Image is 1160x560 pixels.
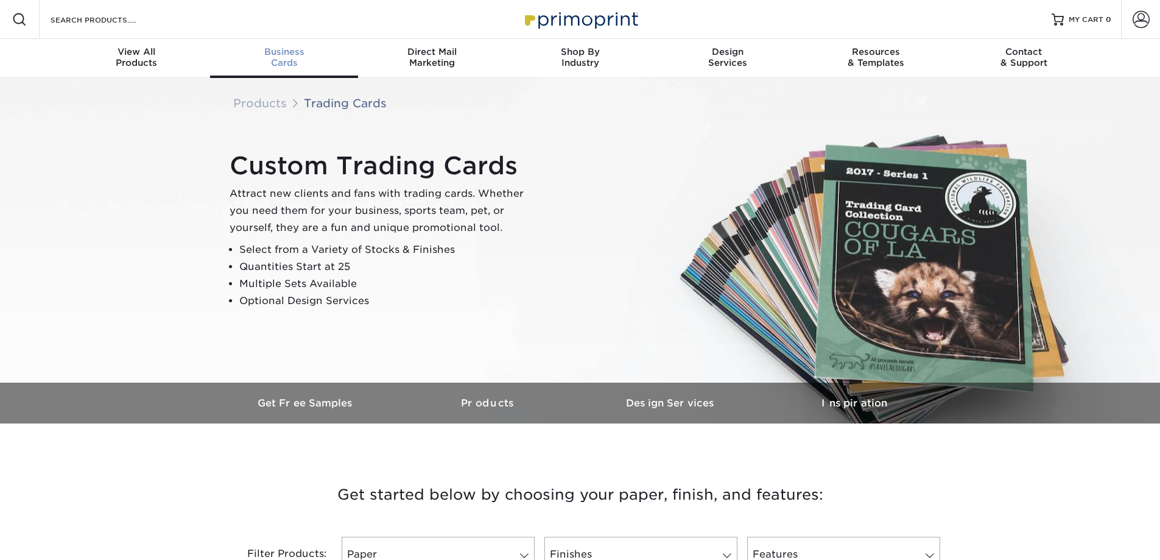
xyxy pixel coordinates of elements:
div: & Support [950,46,1098,68]
a: Shop ByIndustry [506,39,654,78]
img: Primoprint [519,6,641,32]
span: Contact [950,46,1098,57]
a: DesignServices [654,39,802,78]
div: & Templates [802,46,950,68]
span: Resources [802,46,950,57]
span: Business [210,46,358,57]
a: Contact& Support [950,39,1098,78]
div: Products [63,46,211,68]
span: 0 [1106,15,1111,24]
span: Direct Mail [358,46,506,57]
a: Direct MailMarketing [358,39,506,78]
div: Cards [210,46,358,68]
h3: Get started below by choosing your paper, finish, and features: [224,467,937,522]
a: View AllProducts [63,39,211,78]
div: Industry [506,46,654,68]
a: Resources& Templates [802,39,950,78]
a: BusinessCards [210,39,358,78]
div: Marketing [358,46,506,68]
span: Design [654,46,802,57]
span: View All [63,46,211,57]
span: Shop By [506,46,654,57]
span: MY CART [1069,15,1103,25]
div: Services [654,46,802,68]
input: SEARCH PRODUCTS..... [49,12,168,27]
